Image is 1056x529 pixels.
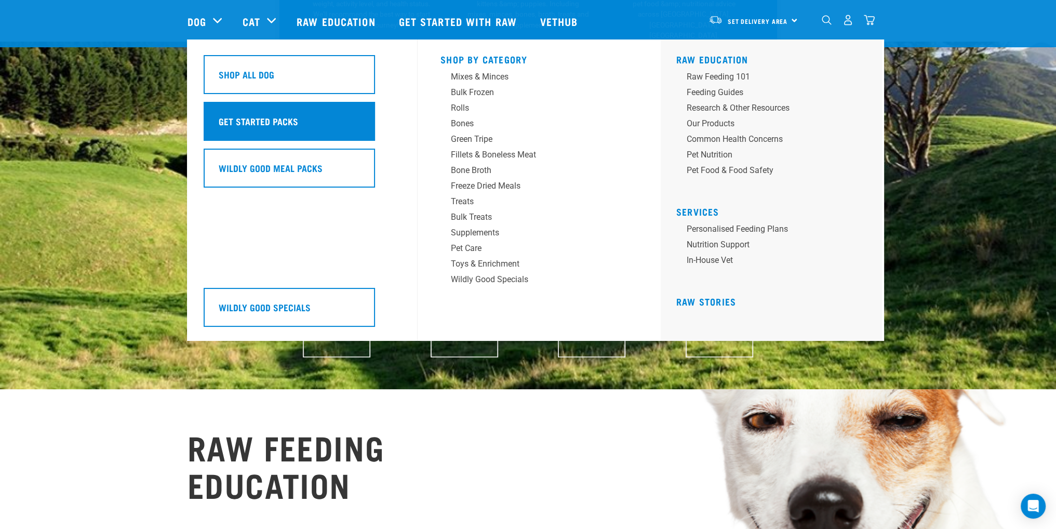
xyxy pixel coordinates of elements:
a: In-house vet [676,254,874,270]
div: Bulk Frozen [451,86,613,99]
h5: Wildly Good Meal Packs [219,161,323,175]
h5: Services [676,206,874,215]
div: Common Health Concerns [687,133,849,146]
div: Raw Feeding 101 [687,71,849,83]
a: Get started with Raw [389,1,530,42]
h5: Shop All Dog [219,68,274,81]
a: Supplements [440,227,638,242]
div: Supplements [451,227,613,239]
span: Set Delivery Area [728,19,788,23]
h5: Wildly Good Specials [219,300,311,314]
a: Wildly Good Specials [440,273,638,289]
div: Our Products [687,117,849,130]
a: Raw Education [676,57,748,62]
a: Fillets & Boneless Meat [440,149,638,164]
div: Rolls [451,102,613,114]
h2: RAW FEEDING EDUCATION [188,428,385,502]
div: Pet Nutrition [687,149,849,161]
a: Green Tripe [440,133,638,149]
div: Pet Care [451,242,613,255]
a: Dog [188,14,206,29]
a: Rolls [440,102,638,117]
div: Bulk Treats [451,211,613,223]
a: Our Products [676,117,874,133]
div: Bone Broth [451,164,613,177]
a: Pet Food & Food Safety [676,164,874,180]
a: Feeding Guides [676,86,874,102]
h5: Shop By Category [440,54,638,62]
a: Toys & Enrichment [440,258,638,273]
a: Nutrition Support [676,239,874,254]
div: Freeze Dried Meals [451,180,613,192]
div: Fillets & Boneless Meat [451,149,613,161]
a: Personalised Feeding Plans [676,223,874,239]
a: Research & Other Resources [676,102,874,117]
div: Pet Food & Food Safety [687,164,849,177]
a: Vethub [530,1,591,42]
div: Feeding Guides [687,86,849,99]
img: home-icon-1@2x.png [822,15,832,25]
div: Treats [451,195,613,208]
a: Shop All Dog [204,55,401,102]
a: Pet Nutrition [676,149,874,164]
img: user.png [843,15,853,25]
img: van-moving.png [709,15,723,24]
div: Wildly Good Specials [451,273,613,286]
div: Toys & Enrichment [451,258,613,270]
a: Raw Feeding 101 [676,71,874,86]
a: Raw Education [286,1,388,42]
a: Raw Stories [676,299,736,304]
a: Bones [440,117,638,133]
a: Mixes & Minces [440,71,638,86]
a: Pet Care [440,242,638,258]
div: Green Tripe [451,133,613,146]
div: Bones [451,117,613,130]
a: Bone Broth [440,164,638,180]
h5: Get Started Packs [219,114,298,128]
div: Open Intercom Messenger [1021,494,1046,519]
img: home-icon@2x.png [864,15,875,25]
a: Wildly Good Meal Packs [204,149,401,195]
div: Research & Other Resources [687,102,849,114]
a: Bulk Treats [440,211,638,227]
a: Common Health Concerns [676,133,874,149]
div: Mixes & Minces [451,71,613,83]
a: Cat [243,14,260,29]
a: Get Started Packs [204,102,401,149]
a: Wildly Good Specials [204,288,401,335]
a: Freeze Dried Meals [440,180,638,195]
a: Bulk Frozen [440,86,638,102]
a: Treats [440,195,638,211]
